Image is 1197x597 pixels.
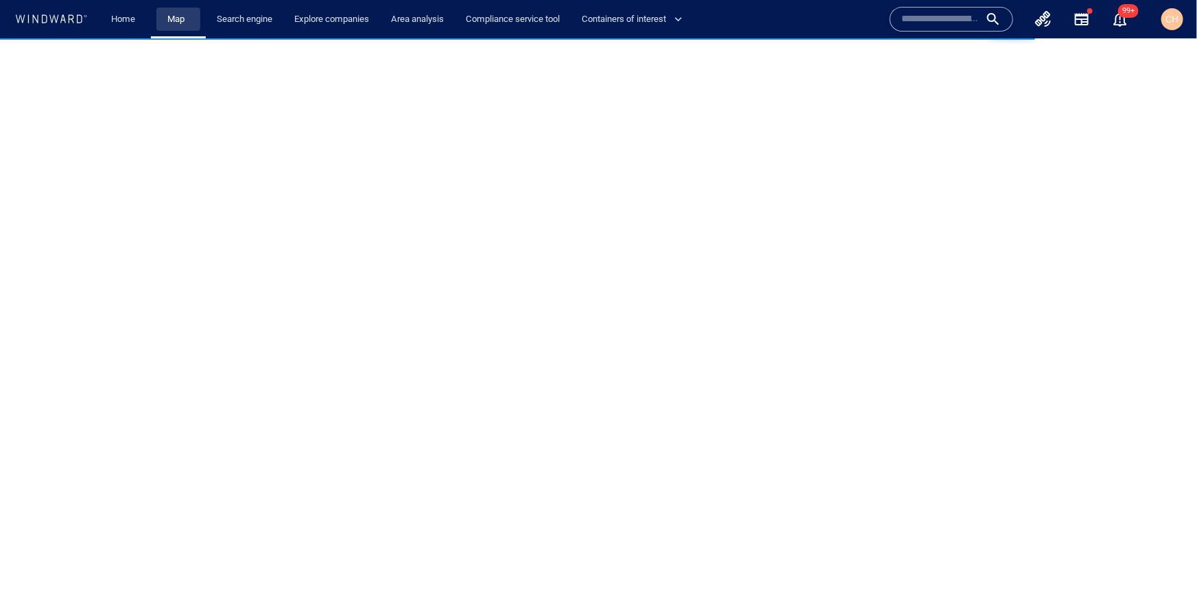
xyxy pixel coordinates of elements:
[1112,11,1128,27] div: Notification center
[1139,535,1187,587] iframe: Chat
[102,8,145,32] button: Home
[289,8,375,32] a: Explore companies
[576,8,694,32] button: Containers of interest
[156,8,200,32] button: Map
[211,8,278,32] a: Search engine
[162,8,195,32] a: Map
[106,8,141,32] a: Home
[1166,14,1179,25] span: CH
[386,8,449,32] a: Area analysis
[1118,4,1139,18] span: 99+
[1104,3,1137,36] button: 99+
[1159,5,1186,33] button: CH
[582,12,683,27] span: Containers of interest
[460,8,565,32] a: Compliance service tool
